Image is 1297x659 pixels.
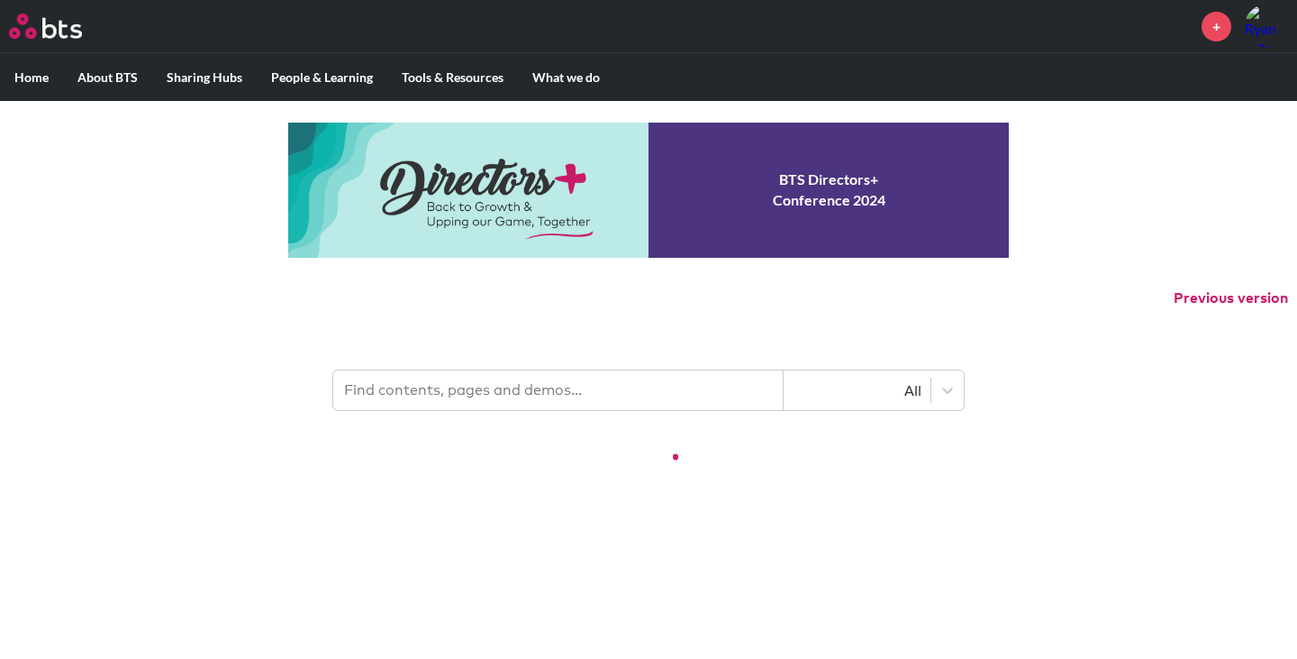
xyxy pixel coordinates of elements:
label: About BTS [63,54,152,101]
div: All [793,380,921,400]
label: Tools & Resources [387,54,518,101]
input: Find contents, pages and demos... [333,371,784,410]
a: Conference 2024 [288,123,1009,258]
button: Previous version [1174,288,1288,308]
img: BTS Logo [9,14,82,39]
label: People & Learning [257,54,387,101]
img: Ryan Stiles [1245,5,1288,48]
a: Go home [9,14,115,39]
label: What we do [518,54,614,101]
a: + [1202,12,1231,41]
a: Profile [1245,5,1288,48]
label: Sharing Hubs [152,54,257,101]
